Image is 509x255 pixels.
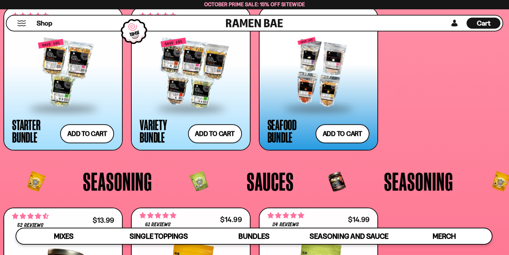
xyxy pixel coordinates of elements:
[267,119,312,143] div: Seafood Bundle
[140,211,176,220] span: 4.84 stars
[238,232,270,240] span: Bundles
[131,7,250,151] a: 4.63 stars 6356 reviews $114.99 Variety Bundle Add to cart
[301,228,396,244] a: Seasoning and Sauce
[145,222,171,228] span: 61 reviews
[140,119,184,143] div: Variety Bundle
[60,124,114,143] button: Add to cart
[37,18,52,29] a: Shop
[17,223,44,228] span: 52 reviews
[397,228,492,244] a: Merch
[384,169,453,194] span: Seasoning
[93,217,114,224] div: $13.99
[220,216,242,223] div: $14.99
[259,7,378,151] a: $43.16 Seafood Bundle Add to cart
[204,1,305,8] span: October Prime Sale: 15% off Sitewide
[37,19,52,28] span: Shop
[272,222,299,228] span: 34 reviews
[466,16,500,31] div: Cart
[348,216,369,223] div: $14.99
[206,228,301,244] a: Bundles
[477,19,490,27] span: Cart
[12,212,49,221] span: 4.71 stars
[111,228,206,244] a: Single Toppings
[433,232,456,240] span: Merch
[12,119,57,143] div: Starter Bundle
[83,169,152,194] span: Seasoning
[267,211,304,220] span: 5.00 stars
[247,169,294,194] span: Sauces
[315,124,369,143] button: Add to cart
[54,232,74,240] span: Mixes
[3,7,123,151] a: 4.71 stars 4845 reviews $69.99 Starter Bundle Add to cart
[17,20,26,26] button: Mobile Menu Trigger
[16,228,111,244] a: Mixes
[130,232,188,240] span: Single Toppings
[310,232,388,240] span: Seasoning and Sauce
[188,124,242,143] button: Add to cart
